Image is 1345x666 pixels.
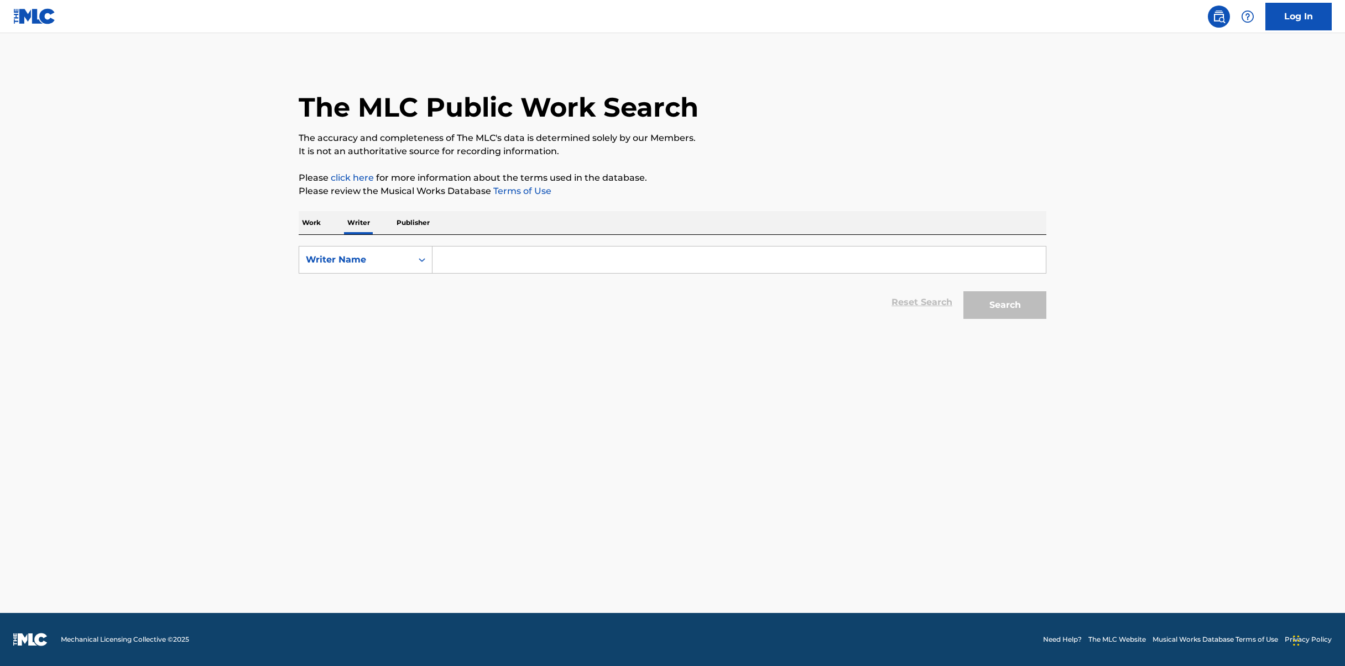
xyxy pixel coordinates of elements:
div: Help [1237,6,1259,28]
a: click here [331,172,374,183]
img: MLC Logo [13,8,56,24]
p: Publisher [393,211,433,234]
form: Search Form [299,246,1046,324]
span: Mechanical Licensing Collective © 2025 [61,634,189,644]
img: help [1241,10,1254,23]
div: Writer Name [306,253,405,266]
p: Please for more information about the terms used in the database. [299,171,1046,185]
a: Need Help? [1043,634,1082,644]
p: The accuracy and completeness of The MLC's data is determined solely by our Members. [299,132,1046,145]
img: logo [13,633,48,646]
a: Public Search [1208,6,1230,28]
p: Please review the Musical Works Database [299,185,1046,198]
div: Drag [1293,624,1300,657]
p: Work [299,211,324,234]
a: Log In [1265,3,1332,30]
p: Writer [344,211,373,234]
a: The MLC Website [1088,634,1146,644]
a: Privacy Policy [1285,634,1332,644]
h1: The MLC Public Work Search [299,91,698,124]
iframe: Chat Widget [1290,613,1345,666]
p: It is not an authoritative source for recording information. [299,145,1046,158]
a: Musical Works Database Terms of Use [1153,634,1278,644]
img: search [1212,10,1226,23]
a: Terms of Use [491,186,551,196]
